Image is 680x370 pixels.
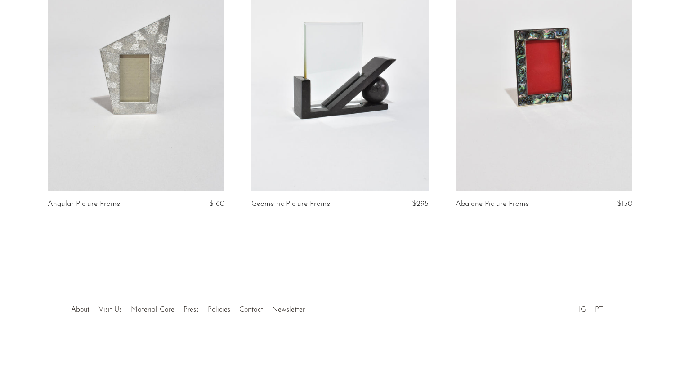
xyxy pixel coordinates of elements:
[412,200,429,208] span: $295
[456,200,529,208] a: Abalone Picture Frame
[98,306,122,313] a: Visit Us
[183,306,199,313] a: Press
[131,306,174,313] a: Material Care
[251,200,330,208] a: Geometric Picture Frame
[71,306,89,313] a: About
[208,306,230,313] a: Policies
[209,200,224,208] span: $160
[574,299,608,316] ul: Social Medias
[48,200,120,208] a: Angular Picture Frame
[595,306,603,313] a: PT
[579,306,586,313] a: IG
[617,200,632,208] span: $150
[67,299,309,316] ul: Quick links
[239,306,263,313] a: Contact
